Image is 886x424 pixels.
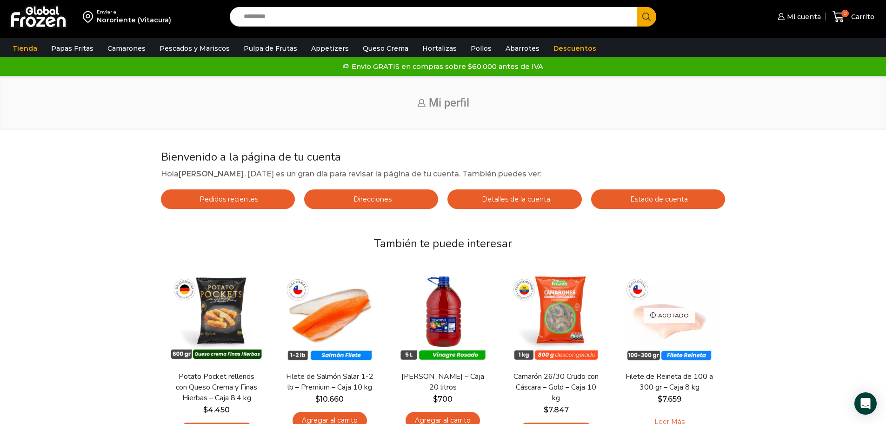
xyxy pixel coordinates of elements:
span: Direcciones [351,195,392,203]
bdi: 7.847 [544,405,569,414]
span: 0 [841,10,849,17]
a: Hortalizas [418,40,461,57]
a: Filete de Reineta de 100 a 300 gr – Caja 8 kg [626,371,713,393]
a: Papas Fritas [47,40,98,57]
a: Appetizers [306,40,353,57]
a: Pescados y Mariscos [155,40,234,57]
span: $ [315,395,320,404]
a: Descuentos [549,40,601,57]
a: Direcciones [304,189,438,209]
a: Camarones [103,40,150,57]
span: Bienvenido a la página de tu cuenta [161,149,341,164]
div: Open Intercom Messenger [854,392,877,415]
span: También te puede interesar [374,236,512,251]
span: Estado de cuenta [628,195,688,203]
span: Pedidos recientes [197,195,258,203]
span: $ [203,405,208,414]
a: Pulpa de Frutas [239,40,302,57]
bdi: 700 [433,395,453,404]
a: Potato Pocket rellenos con Queso Crema y Finas Hierbas – Caja 8.4 kg [173,371,260,404]
a: Queso Crema [358,40,413,57]
a: Mi cuenta [775,7,821,26]
a: Abarrotes [501,40,544,57]
span: Detalles de la cuenta [480,195,550,203]
div: Enviar a [97,9,171,15]
p: Hola , [DATE] es un gran día para revisar la página de tu cuenta. También puedes ver: [161,168,725,180]
p: Agotado [644,308,695,323]
a: Tienda [8,40,42,57]
a: 0 Carrito [830,6,877,28]
button: Search button [637,7,656,27]
img: address-field-icon.svg [83,9,97,25]
span: Mi cuenta [785,12,821,21]
span: $ [658,395,662,404]
bdi: 4.450 [203,405,230,414]
a: Estado de cuenta [591,189,725,209]
a: Pollos [466,40,496,57]
a: Camarón 26/30 Crudo con Cáscara – Gold – Caja 10 kg [512,371,600,404]
span: Mi perfil [429,96,469,109]
a: Pedidos recientes [161,189,295,209]
a: Filete de Salmón Salar 1-2 lb – Premium – Caja 10 kg [286,371,373,393]
span: $ [544,405,548,414]
span: Carrito [849,12,874,21]
a: [PERSON_NAME] – Caja 20 litros [399,371,486,393]
bdi: 7.659 [658,395,681,404]
bdi: 10.660 [315,395,344,404]
span: $ [433,395,438,404]
a: Detalles de la cuenta [447,189,581,209]
div: Nororiente (Vitacura) [97,15,171,25]
strong: [PERSON_NAME] [179,169,244,178]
